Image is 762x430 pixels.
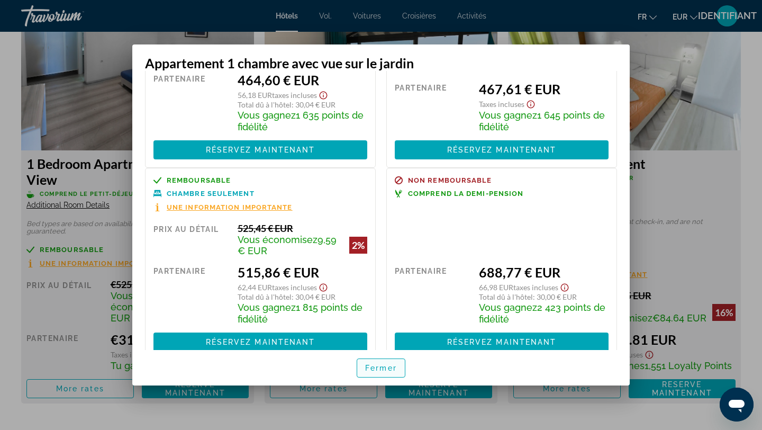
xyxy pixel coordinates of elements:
[479,302,537,313] font: Vous gagnez
[238,292,292,301] font: Total dû à l'hôtel
[395,140,609,159] button: Réservez maintenant
[153,203,293,212] button: Une information importante
[153,75,205,83] font: Partenaire
[238,234,337,256] font: 9,59 € EUR
[238,283,272,292] font: 62,44 EUR
[272,91,317,100] font: Taxes incluses
[153,176,367,184] a: Remboursable
[479,302,605,325] font: 2 423 points de fidélité
[479,100,524,109] font: Taxes incluses
[720,388,754,422] iframe: Bouton de lancement de la fenêtre de messagerie
[479,283,513,292] font: 66,98 EUR
[479,292,533,301] font: Total dû à l'hôtel
[408,176,492,184] font: Non remboursable
[238,110,296,121] font: Vous gagnez
[447,146,557,154] font: Réservez maintenant
[513,283,558,292] font: Taxes incluses
[395,84,447,92] font: Partenaire
[145,55,414,71] font: Appartement 1 chambre avec vue sur le jardin
[395,333,609,352] button: Réservez maintenant
[533,292,577,301] font: : 30,00 € EUR
[238,234,317,245] font: Vous économisez
[479,264,560,280] font: 688,77 € EUR
[365,364,397,372] font: Fermer
[479,110,605,132] font: 1 645 points de fidélité
[317,280,330,292] button: Afficher l'avis de non-responsabilité concernant les taxes et les frais
[238,91,272,100] font: 56,18 EUR
[153,140,367,159] button: Réservez maintenant
[238,72,319,88] font: 464,60 € EUR
[272,283,317,292] font: Taxes incluses
[206,338,315,346] font: Réservez maintenant
[395,267,447,275] font: Partenaire
[238,110,364,132] font: 1 635 points de fidélité
[167,176,231,184] font: Remboursable
[447,338,557,346] font: Réservez maintenant
[292,100,335,109] font: : 30,04 € EUR
[292,292,335,301] font: : 30,04 € EUR
[153,225,219,234] font: Prix ​​au détail
[352,239,365,251] font: 2%
[317,88,330,100] button: Afficher l'avis de non-responsabilité concernant les taxes et les frais
[238,100,292,109] font: Total dû à l'hôtel
[238,264,319,280] font: 515,86 € EUR
[153,267,205,275] font: Partenaire
[479,110,537,121] font: Vous gagnez
[153,333,367,352] button: Réservez maintenant
[238,222,293,234] font: 525,45 € EUR
[558,280,571,292] button: Afficher l'avis de non-responsabilité concernant les taxes et les frais
[238,302,296,313] font: Vous gagnez
[167,203,293,211] font: Une information importante
[206,146,315,154] font: Réservez maintenant
[167,190,255,198] font: Chambre seulement
[479,81,560,97] font: 467,61 € EUR
[357,359,405,378] button: Fermer
[524,97,537,109] button: Afficher l'avis de non-responsabilité concernant les taxes et les frais
[238,302,362,325] font: 1 815 points de fidélité
[408,190,523,198] font: Comprend la demi-pension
